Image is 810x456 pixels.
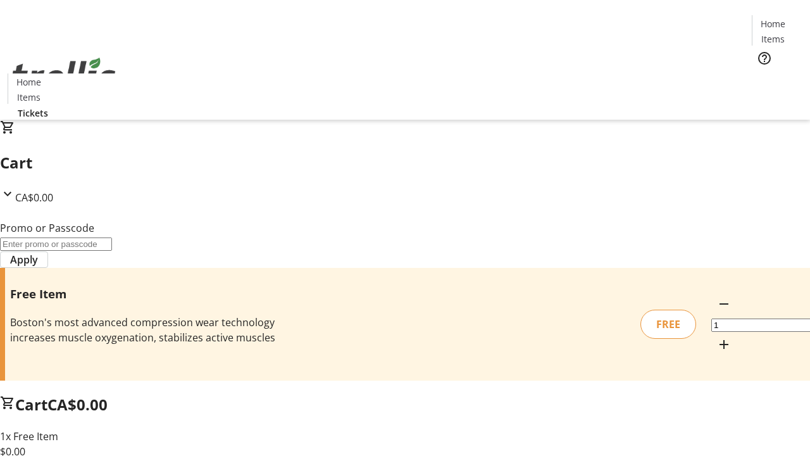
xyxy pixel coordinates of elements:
[711,332,737,357] button: Increment by one
[15,191,53,205] span: CA$0.00
[752,17,793,30] a: Home
[752,73,802,87] a: Tickets
[47,394,108,415] span: CA$0.00
[8,44,120,107] img: Orient E2E Organization DpnduCXZIO's Logo
[10,252,38,267] span: Apply
[752,32,793,46] a: Items
[761,17,785,30] span: Home
[16,75,41,89] span: Home
[761,32,785,46] span: Items
[18,106,48,120] span: Tickets
[17,91,40,104] span: Items
[640,310,696,339] div: FREE
[8,75,49,89] a: Home
[752,46,777,71] button: Help
[711,291,737,317] button: Decrement by one
[8,91,49,104] a: Items
[10,285,287,303] h3: Free Item
[10,315,287,345] div: Boston's most advanced compression wear technology increases muscle oxygenation, stabilizes activ...
[762,73,792,87] span: Tickets
[8,106,58,120] a: Tickets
